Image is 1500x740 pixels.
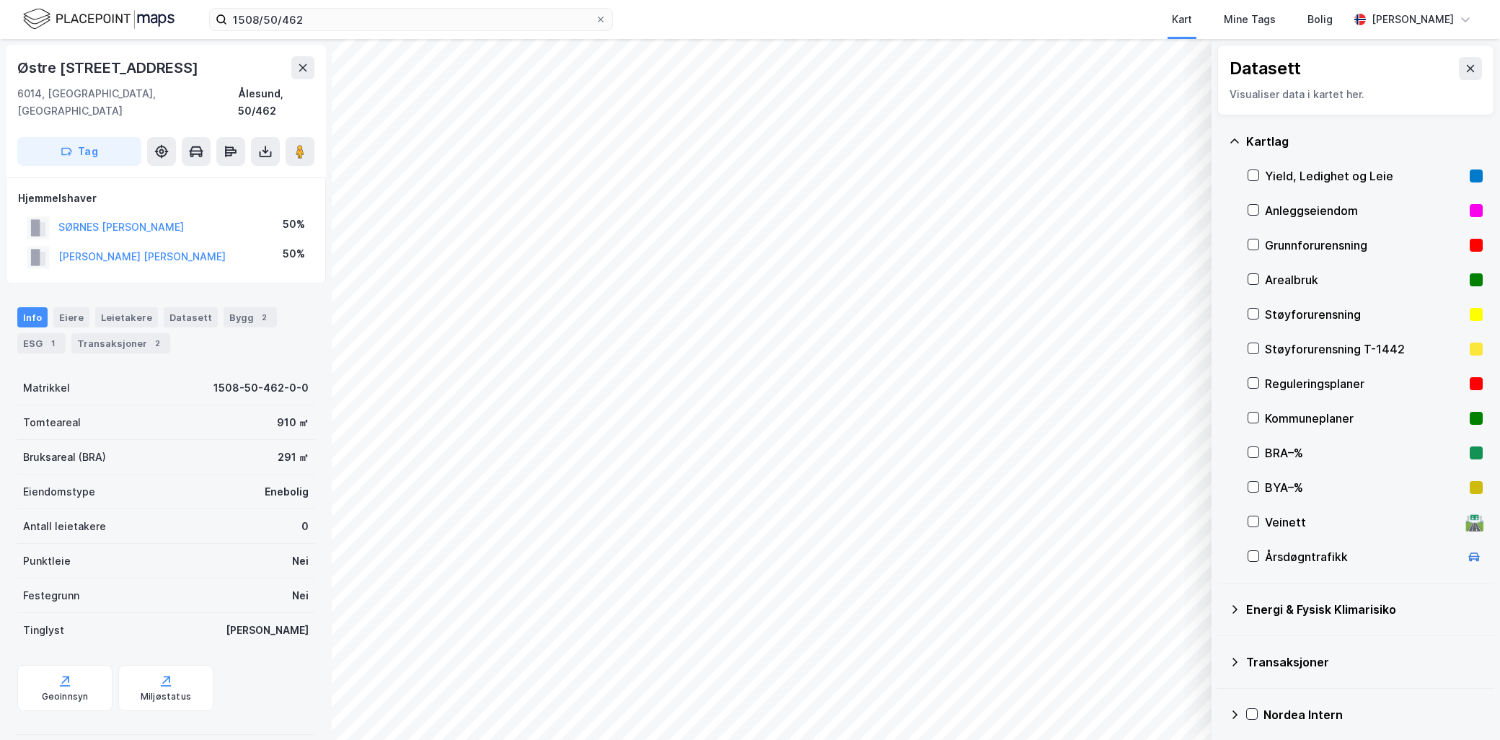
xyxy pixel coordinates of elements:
[1265,479,1464,496] div: BYA–%
[23,587,79,604] div: Festegrunn
[283,245,305,263] div: 50%
[1265,514,1460,531] div: Veinett
[1265,202,1464,219] div: Anleggseiendom
[45,336,60,351] div: 1
[1265,237,1464,254] div: Grunnforurensning
[1265,548,1460,565] div: Årsdøgntrafikk
[95,307,158,327] div: Leietakere
[1172,11,1192,28] div: Kart
[23,414,81,431] div: Tomteareal
[164,307,218,327] div: Datasett
[1265,410,1464,427] div: Kommuneplaner
[301,518,309,535] div: 0
[141,691,191,702] div: Miljøstatus
[1265,271,1464,288] div: Arealbruk
[1263,706,1483,723] div: Nordea Intern
[23,552,71,570] div: Punktleie
[17,333,66,353] div: ESG
[23,449,106,466] div: Bruksareal (BRA)
[1465,513,1484,532] div: 🛣️
[18,190,314,207] div: Hjemmelshaver
[1265,306,1464,323] div: Støyforurensning
[17,56,201,79] div: Østre [STREET_ADDRESS]
[23,518,106,535] div: Antall leietakere
[278,449,309,466] div: 291 ㎡
[227,9,595,30] input: Søk på adresse, matrikkel, gårdeiere, leietakere eller personer
[17,137,141,166] button: Tag
[1265,340,1464,358] div: Støyforurensning T-1442
[238,85,314,120] div: Ålesund, 50/462
[213,379,309,397] div: 1508-50-462-0-0
[17,307,48,327] div: Info
[53,307,89,327] div: Eiere
[283,216,305,233] div: 50%
[23,379,70,397] div: Matrikkel
[257,310,271,325] div: 2
[224,307,277,327] div: Bygg
[150,336,164,351] div: 2
[226,622,309,639] div: [PERSON_NAME]
[1265,444,1464,462] div: BRA–%
[1246,601,1483,618] div: Energi & Fysisk Klimarisiko
[1224,11,1276,28] div: Mine Tags
[23,622,64,639] div: Tinglyst
[277,414,309,431] div: 910 ㎡
[1307,11,1333,28] div: Bolig
[1265,167,1464,185] div: Yield, Ledighet og Leie
[265,483,309,501] div: Enebolig
[23,6,175,32] img: logo.f888ab2527a4732fd821a326f86c7f29.svg
[1428,671,1500,740] iframe: Chat Widget
[1265,375,1464,392] div: Reguleringsplaner
[292,587,309,604] div: Nei
[42,691,89,702] div: Geoinnsyn
[1372,11,1454,28] div: [PERSON_NAME]
[71,333,170,353] div: Transaksjoner
[23,483,95,501] div: Eiendomstype
[292,552,309,570] div: Nei
[17,85,238,120] div: 6014, [GEOGRAPHIC_DATA], [GEOGRAPHIC_DATA]
[1246,653,1483,671] div: Transaksjoner
[1230,86,1482,103] div: Visualiser data i kartet her.
[1230,57,1301,80] div: Datasett
[1246,133,1483,150] div: Kartlag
